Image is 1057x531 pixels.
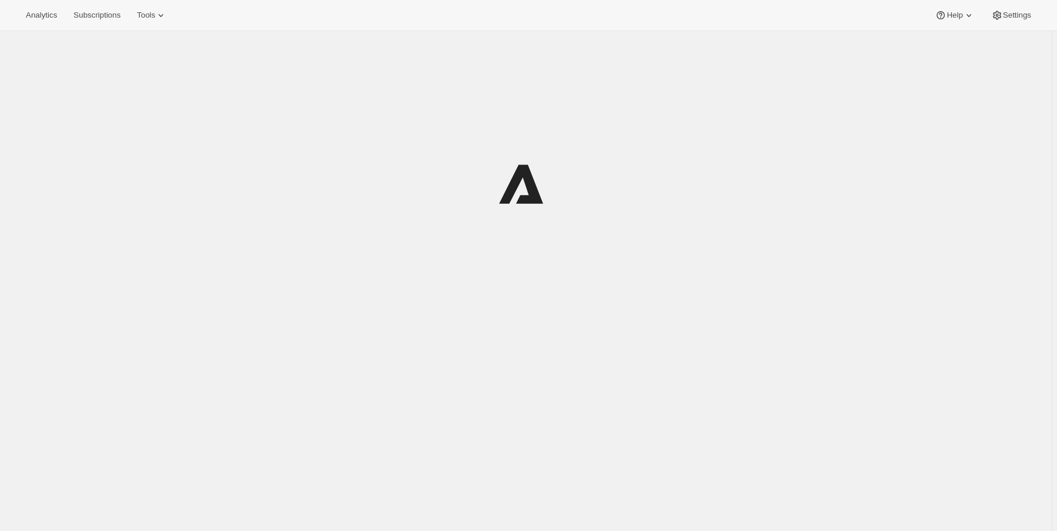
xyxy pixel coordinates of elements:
span: Subscriptions [73,11,120,20]
button: Tools [130,7,174,23]
button: Subscriptions [66,7,127,23]
span: Settings [1003,11,1031,20]
span: Analytics [26,11,57,20]
button: Help [928,7,981,23]
span: Tools [137,11,155,20]
button: Analytics [19,7,64,23]
span: Help [947,11,962,20]
button: Settings [984,7,1038,23]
